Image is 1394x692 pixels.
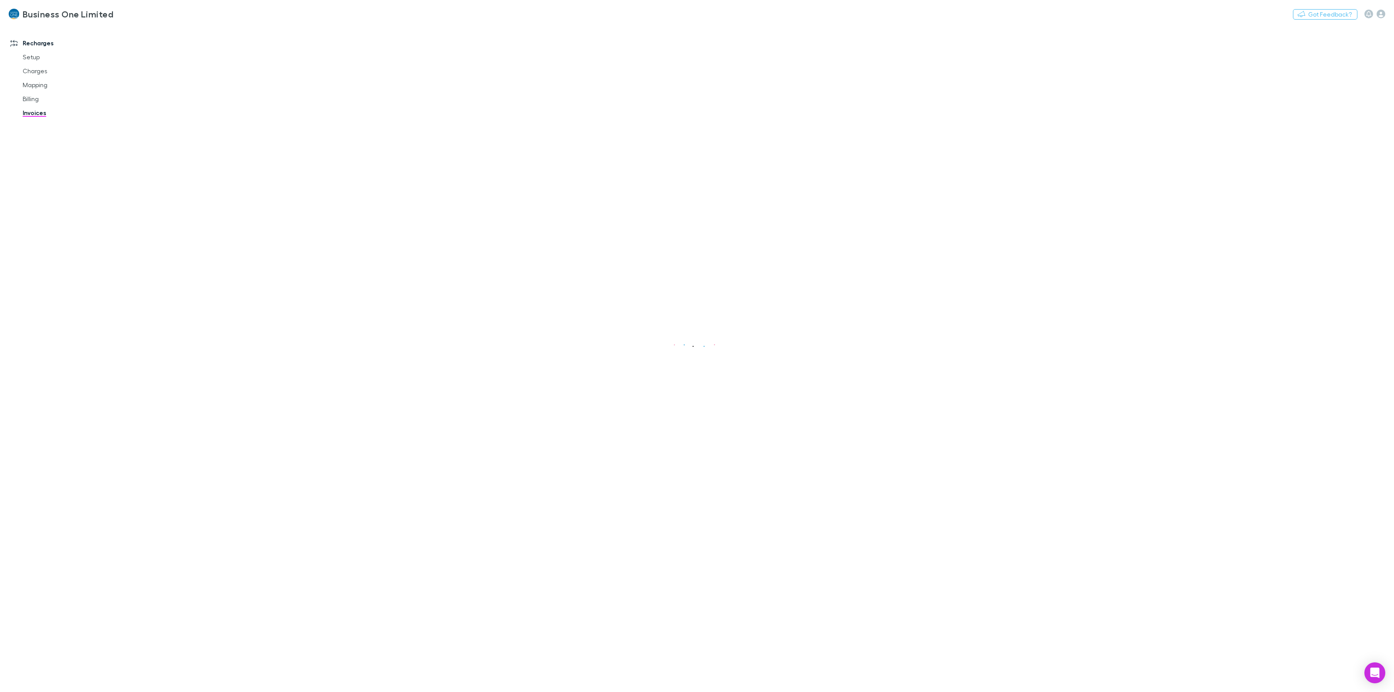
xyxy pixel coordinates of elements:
h3: Business One Limited [23,9,113,19]
a: Recharges [2,36,126,50]
div: Open Intercom Messenger [1364,662,1385,683]
img: Business One Limited's Logo [9,9,19,19]
a: Business One Limited [3,3,118,24]
a: Charges [14,64,126,78]
a: Billing [14,92,126,106]
a: Invoices [14,106,126,120]
a: Mapping [14,78,126,92]
a: Setup [14,50,126,64]
button: Got Feedback? [1293,9,1357,20]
